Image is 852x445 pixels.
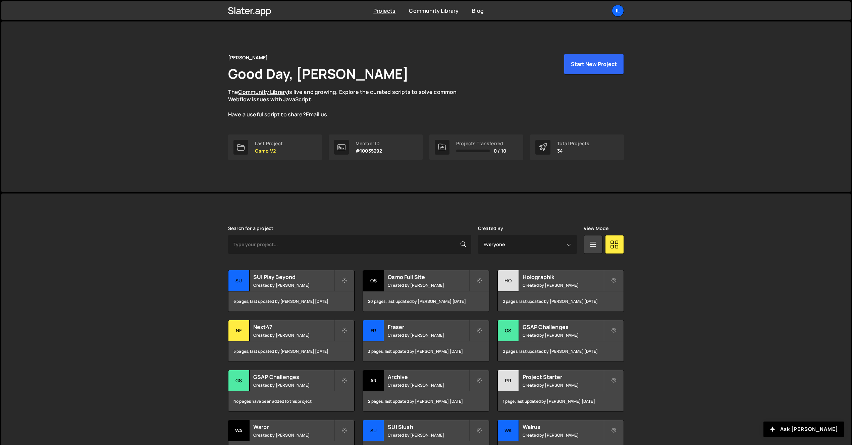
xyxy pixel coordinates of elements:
input: Type your project... [228,235,471,254]
div: Ne [228,320,250,341]
div: SU [363,420,384,441]
h2: Warpr [253,423,334,431]
h2: SUI Slush [388,423,469,431]
button: Ask [PERSON_NAME] [763,422,844,437]
small: Created by [PERSON_NAME] [388,332,469,338]
small: Created by [PERSON_NAME] [253,432,334,438]
a: Projects [373,7,395,14]
small: Created by [PERSON_NAME] [388,282,469,288]
span: 0 / 10 [494,148,506,154]
a: Ho Holographik Created by [PERSON_NAME] 2 pages, last updated by [PERSON_NAME] [DATE] [497,270,624,312]
div: SU [228,270,250,291]
a: Il [612,5,624,17]
small: Created by [PERSON_NAME] [253,282,334,288]
p: #10035292 [356,148,382,154]
a: GS GSAP Challenges Created by [PERSON_NAME] 2 pages, last updated by [PERSON_NAME] [DATE] [497,320,624,362]
div: 6 pages, last updated by [PERSON_NAME] [DATE] [228,291,354,312]
a: Ar Archive Created by [PERSON_NAME] 2 pages, last updated by [PERSON_NAME] [DATE] [363,370,489,412]
small: Created by [PERSON_NAME] [523,432,603,438]
button: Start New Project [564,54,624,74]
a: Email us [306,111,327,118]
a: Ne Next47 Created by [PERSON_NAME] 5 pages, last updated by [PERSON_NAME] [DATE] [228,320,355,362]
div: 3 pages, last updated by [PERSON_NAME] [DATE] [363,341,489,361]
h2: Holographik [523,273,603,281]
a: SU SUI Play Beyond Created by [PERSON_NAME] 6 pages, last updated by [PERSON_NAME] [DATE] [228,270,355,312]
h2: Fraser [388,323,469,331]
div: [PERSON_NAME] [228,54,268,62]
div: Pr [498,370,519,391]
small: Created by [PERSON_NAME] [388,382,469,388]
h2: Next47 [253,323,334,331]
div: Wa [228,420,250,441]
a: Community Library [409,7,459,14]
h2: SUI Play Beyond [253,273,334,281]
p: 34 [557,148,589,154]
div: 2 pages, last updated by [PERSON_NAME] [DATE] [498,341,624,361]
div: 20 pages, last updated by [PERSON_NAME] [DATE] [363,291,489,312]
div: Ar [363,370,384,391]
div: Last Project [255,141,283,146]
p: Osmo V2 [255,148,283,154]
div: Total Projects [557,141,589,146]
div: GS [498,320,519,341]
div: Fr [363,320,384,341]
div: Ho [498,270,519,291]
small: Created by [PERSON_NAME] [253,332,334,338]
small: Created by [PERSON_NAME] [523,332,603,338]
div: Projects Transferred [456,141,506,146]
h2: Archive [388,373,469,381]
a: Os Osmo Full Site Created by [PERSON_NAME] 20 pages, last updated by [PERSON_NAME] [DATE] [363,270,489,312]
small: Created by [PERSON_NAME] [523,282,603,288]
div: 5 pages, last updated by [PERSON_NAME] [DATE] [228,341,354,361]
a: Community Library [238,88,288,96]
div: 2 pages, last updated by [PERSON_NAME] [DATE] [498,291,624,312]
a: Pr Project Starter Created by [PERSON_NAME] 1 page, last updated by [PERSON_NAME] [DATE] [497,370,624,412]
a: Fr Fraser Created by [PERSON_NAME] 3 pages, last updated by [PERSON_NAME] [DATE] [363,320,489,362]
h2: Osmo Full Site [388,273,469,281]
p: The is live and growing. Explore the curated scripts to solve common Webflow issues with JavaScri... [228,88,470,118]
div: Member ID [356,141,382,146]
div: Wa [498,420,519,441]
div: Os [363,270,384,291]
small: Created by [PERSON_NAME] [253,382,334,388]
label: Created By [478,226,503,231]
h2: GSAP Challenges [253,373,334,381]
small: Created by [PERSON_NAME] [388,432,469,438]
label: Search for a project [228,226,273,231]
small: Created by [PERSON_NAME] [523,382,603,388]
a: Last Project Osmo V2 [228,134,322,160]
a: GS GSAP Challenges Created by [PERSON_NAME] No pages have been added to this project [228,370,355,412]
a: Blog [472,7,484,14]
label: View Mode [584,226,608,231]
div: 2 pages, last updated by [PERSON_NAME] [DATE] [363,391,489,411]
div: GS [228,370,250,391]
div: No pages have been added to this project [228,391,354,411]
h1: Good Day, [PERSON_NAME] [228,64,409,83]
h2: Project Starter [523,373,603,381]
h2: GSAP Challenges [523,323,603,331]
div: 1 page, last updated by [PERSON_NAME] [DATE] [498,391,624,411]
h2: Walrus [523,423,603,431]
